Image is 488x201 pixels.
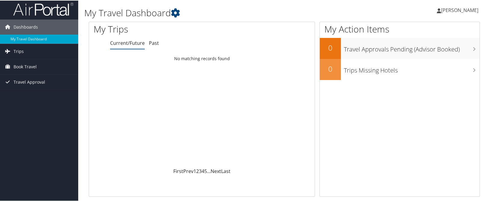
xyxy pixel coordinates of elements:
[221,167,230,174] a: Last
[320,63,341,73] h2: 0
[94,22,216,35] h1: My Trips
[211,167,221,174] a: Next
[344,63,480,74] h3: Trips Missing Hotels
[344,42,480,53] h3: Travel Approvals Pending (Advisor Booked)
[320,42,341,52] h2: 0
[441,6,478,13] span: [PERSON_NAME]
[14,59,37,74] span: Book Travel
[14,74,45,89] span: Travel Approval
[84,6,351,19] h1: My Travel Dashboard
[199,167,202,174] a: 3
[193,167,196,174] a: 1
[202,167,204,174] a: 4
[149,39,159,46] a: Past
[196,167,199,174] a: 2
[183,167,193,174] a: Prev
[207,167,211,174] span: …
[204,167,207,174] a: 5
[14,43,24,58] span: Trips
[13,2,73,16] img: airportal-logo.png
[320,37,480,58] a: 0Travel Approvals Pending (Advisor Booked)
[14,19,38,34] span: Dashboards
[110,39,145,46] a: Current/Future
[320,58,480,79] a: 0Trips Missing Hotels
[89,53,315,63] td: No matching records found
[173,167,183,174] a: First
[320,22,480,35] h1: My Action Items
[437,1,484,19] a: [PERSON_NAME]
